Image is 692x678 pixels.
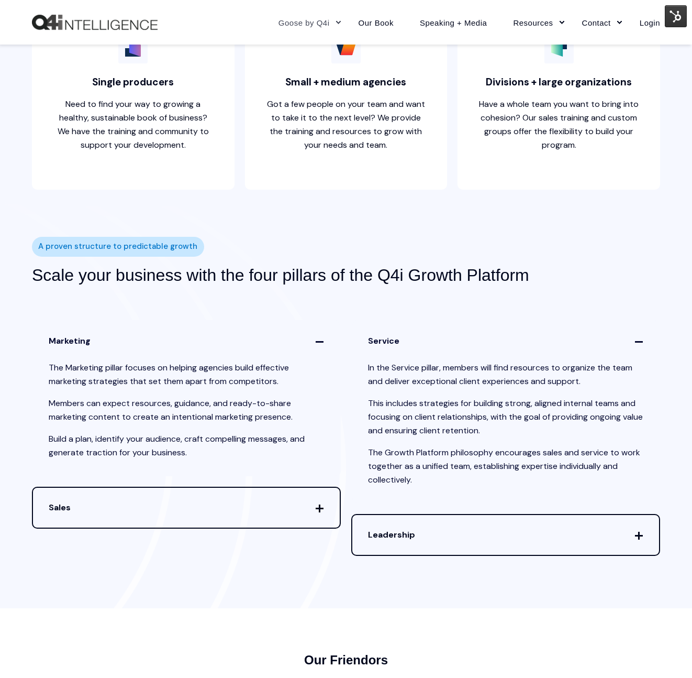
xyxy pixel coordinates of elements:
[171,650,521,670] h4: Our Friendors
[32,15,158,30] img: Q4intelligence, LLC logo
[32,262,529,289] h3: Scale your business with the four pillars of the Q4i Growth Platform
[266,97,427,152] span: Got a few people on your team and want to take it to the next level? We provide the training and ...
[32,15,158,30] a: Back to Home
[352,321,659,361] span: Service
[368,397,643,438] p: This includes strategies for building strong, aligned internal teams and focusing on client relat...
[368,446,643,487] p: The Growth Platform philosophy encourages sales and service to work together as a unified team, e...
[478,97,639,152] span: Have a whole team you want to bring into cohesion? Our sales training and custom groups offer the...
[49,361,324,388] p: The Marketing pillar focuses on helping agencies build effective marketing strategies that set th...
[53,75,214,90] div: Single producers
[266,75,427,90] div: Small + medium agencies
[330,33,362,64] img: 10
[49,397,324,424] p: Members can expect resources, guidance, and ready-to-share marketing content to create an intenti...
[640,628,692,678] iframe: Chat Widget
[38,239,197,254] span: A proven structure to predictable growth
[543,33,575,64] img: 11
[478,75,639,90] div: Divisions + large organizations
[665,5,687,27] img: HubSpot Tools Menu Toggle
[49,432,324,460] p: Build a plan, identify your audience, craft compelling messages, and generate traction for your b...
[368,361,643,388] p: In the Service pillar, members will find resources to organize the team and deliver exceptional c...
[33,488,340,528] span: Sales
[352,515,659,555] span: Leadership
[117,33,149,64] img: 12
[33,321,340,361] span: Marketing
[53,97,214,152] span: Need to find your way to growing a healthy, sustainable book of business? We have the training an...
